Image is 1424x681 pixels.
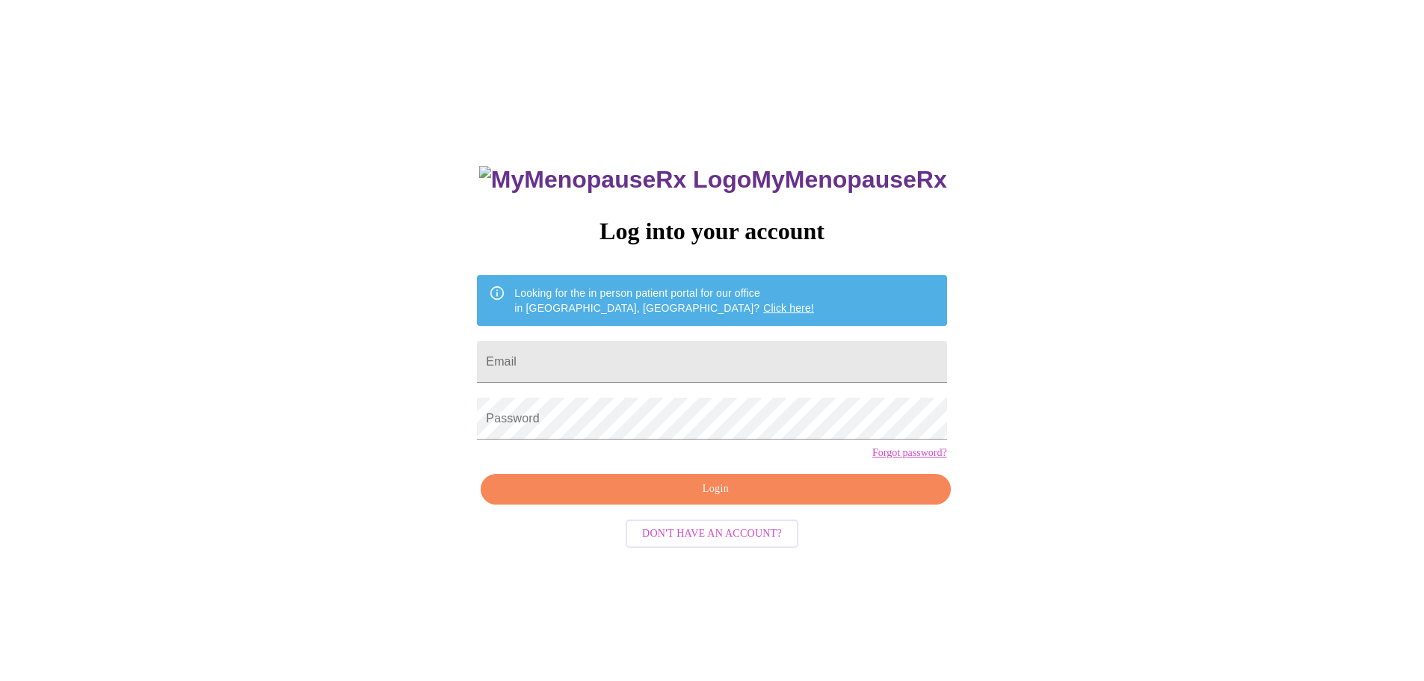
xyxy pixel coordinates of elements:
h3: Log into your account [477,218,946,245]
h3: MyMenopauseRx [479,166,947,194]
a: Click here! [763,302,814,314]
button: Login [481,474,950,505]
span: Login [498,480,933,499]
a: Don't have an account? [622,526,802,539]
a: Forgot password? [872,447,947,459]
button: Don't have an account? [626,520,798,549]
div: Looking for the in person patient portal for our office in [GEOGRAPHIC_DATA], [GEOGRAPHIC_DATA]? [514,280,814,321]
img: MyMenopauseRx Logo [479,166,751,194]
span: Don't have an account? [642,525,782,543]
